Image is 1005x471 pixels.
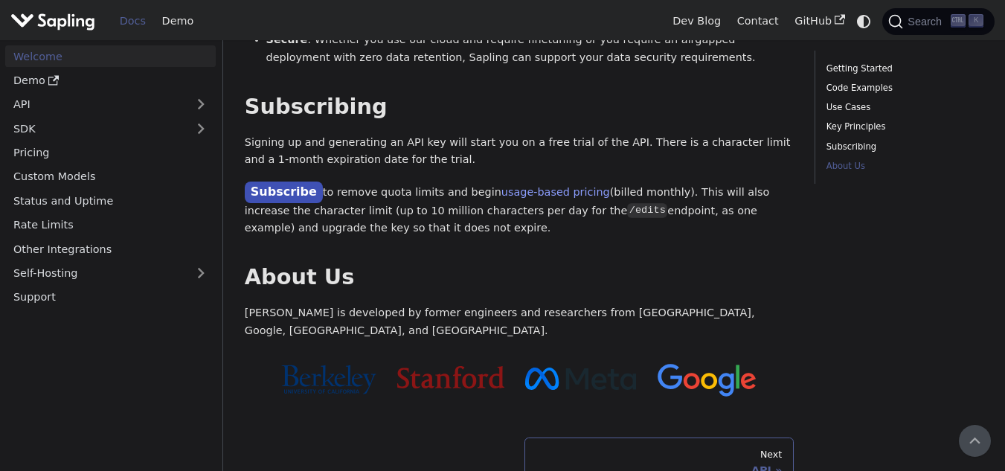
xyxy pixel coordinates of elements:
a: GitHub [786,10,853,33]
a: Status and Uptime [5,190,216,211]
a: Sapling.ai [10,10,100,32]
a: SDK [5,118,186,139]
a: Code Examples [826,81,978,95]
a: Getting Started [826,62,978,76]
div: Next [536,449,782,461]
span: Search [903,16,951,28]
img: Stanford [397,366,504,388]
button: Expand sidebar category 'SDK' [186,118,216,139]
a: usage-based pricing [501,186,610,198]
a: Subscribing [826,140,978,154]
a: Pricing [5,142,216,164]
a: Use Cases [826,100,978,115]
img: Sapling.ai [10,10,95,32]
code: /edits [627,203,667,218]
p: to remove quota limits and begin (billed monthly). This will also increase the character limit (u... [245,182,794,237]
h2: Subscribing [245,94,794,121]
a: Key Principles [826,120,978,134]
button: Expand sidebar category 'API' [186,94,216,115]
img: Meta [525,368,636,390]
button: Scroll back to top [959,425,991,457]
p: [PERSON_NAME] is developed by former engineers and researchers from [GEOGRAPHIC_DATA], Google, [G... [245,304,794,340]
a: Welcome [5,45,216,67]
a: Subscribe [245,182,323,203]
a: Demo [5,70,216,92]
a: Dev Blog [664,10,728,33]
a: Docs [112,10,154,33]
li: : Whether you use our cloud and require finetuning or you require an airgapped deployment with ze... [266,31,794,67]
img: Google [658,364,757,397]
button: Switch between dark and light mode (currently system mode) [853,10,875,32]
img: Cal [281,365,376,394]
a: Other Integrations [5,238,216,260]
a: Demo [154,10,202,33]
h2: About Us [245,264,794,291]
a: Self-Hosting [5,263,216,284]
a: Contact [729,10,787,33]
a: API [5,94,186,115]
kbd: K [969,14,983,28]
p: Signing up and generating an API key will start you on a free trial of the API. There is a charac... [245,134,794,170]
a: Support [5,286,216,308]
a: Custom Models [5,166,216,188]
a: About Us [826,159,978,173]
a: Rate Limits [5,214,216,236]
button: Search (Ctrl+K) [882,8,994,35]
